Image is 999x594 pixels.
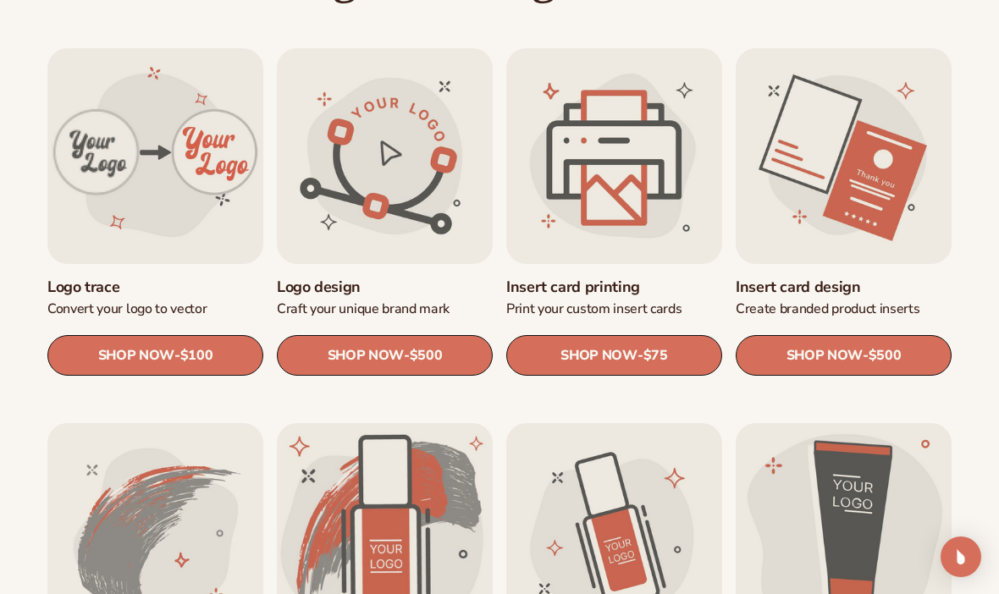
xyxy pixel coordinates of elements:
span: SHOP NOW [560,347,637,363]
a: SHOP NOW- $100 [47,335,263,376]
a: SHOP NOW- $500 [277,335,493,376]
a: Logo design [277,278,493,297]
a: Insert card printing [506,278,722,297]
span: SHOP NOW [328,347,404,363]
span: $100 [180,348,213,364]
a: Logo trace [47,278,263,297]
span: SHOP NOW [787,347,863,363]
span: $75 [643,348,668,364]
span: $500 [410,348,443,364]
span: SHOP NOW [98,347,174,363]
a: SHOP NOW- $75 [506,335,722,376]
a: SHOP NOW- $500 [736,335,952,376]
span: $500 [869,348,902,364]
a: Insert card design [736,278,952,297]
div: Open Intercom Messenger [941,536,981,577]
